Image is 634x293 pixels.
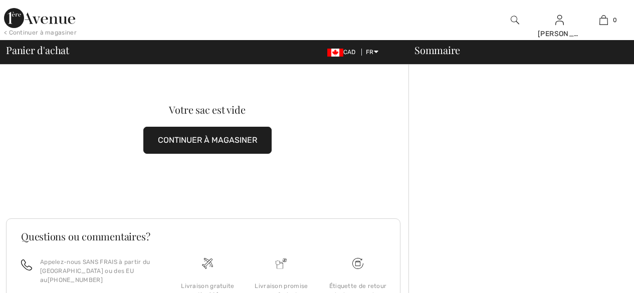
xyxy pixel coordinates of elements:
img: call [21,259,32,270]
a: [PHONE_NUMBER] [48,276,103,283]
div: Votre sac est vide [26,105,388,115]
div: < Continuer à magasiner [4,28,77,37]
h3: Questions ou commentaires? [21,231,385,241]
p: Appelez-nous SANS FRAIS à partir du [GEOGRAPHIC_DATA] ou des EU au [40,257,159,284]
img: Mes infos [555,14,564,26]
img: Canadian Dollar [327,49,343,57]
img: Livraison gratuite dès 99$ [202,258,213,269]
a: 0 [582,14,625,26]
div: [PERSON_NAME] [538,29,581,39]
a: Se connecter [555,15,564,25]
img: 1ère Avenue [4,8,75,28]
span: CAD [327,49,360,56]
button: CONTINUER À MAGASINER [143,127,272,154]
span: Panier d'achat [6,45,69,55]
span: 0 [613,16,617,25]
div: Sommaire [402,45,628,55]
img: Livraison gratuite dès 99$ [352,258,363,269]
img: Livraison promise sans frais de dédouanement surprise&nbsp;! [276,258,287,269]
img: recherche [511,14,519,26]
img: Mon panier [599,14,608,26]
span: FR [366,49,378,56]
